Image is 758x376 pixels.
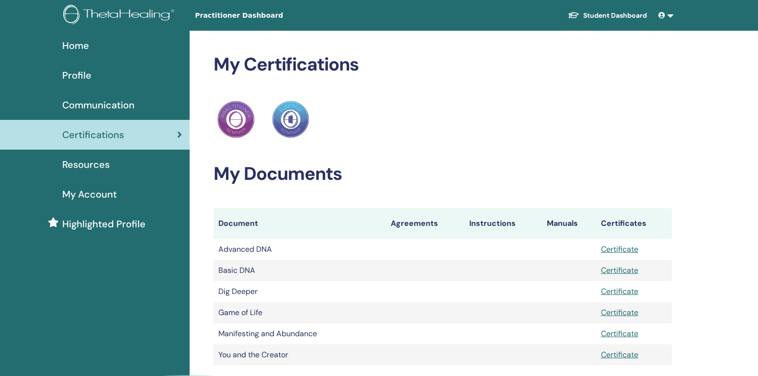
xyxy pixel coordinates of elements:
h2: My Documents [214,163,672,185]
span: My Account [62,187,117,201]
a: Certificate [601,244,638,254]
span: Certifications [62,128,124,142]
img: graduation-cap-white.svg [568,11,579,19]
td: Manifesting and Abundance [214,323,386,344]
span: Communication [62,98,135,112]
th: Certificates [596,208,672,239]
a: Certificate [601,350,638,360]
th: Instructions [464,208,542,239]
td: Advanced DNA [214,239,386,260]
img: Practitioner [272,101,309,138]
span: Highlighted Profile [62,217,146,231]
span: Resources [62,157,110,172]
a: Certificate [601,329,638,339]
td: You and the Creator [214,344,386,365]
td: Dig Deeper [214,281,386,302]
th: Document [214,208,386,239]
td: Basic DNA [214,260,386,281]
a: Student Dashboard [560,7,655,24]
a: Certificate [601,265,638,275]
td: Game of Life [214,302,386,323]
span: Home [62,38,89,53]
img: logo.png [63,5,178,26]
span: Profile [62,68,91,82]
h2: My Certifications [214,54,672,76]
a: Certificate [601,286,638,296]
img: Practitioner [217,101,255,138]
span: Practitioner Dashboard [195,11,339,21]
th: Manuals [542,208,596,239]
th: Agreements [386,208,464,239]
a: Certificate [601,307,638,317]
